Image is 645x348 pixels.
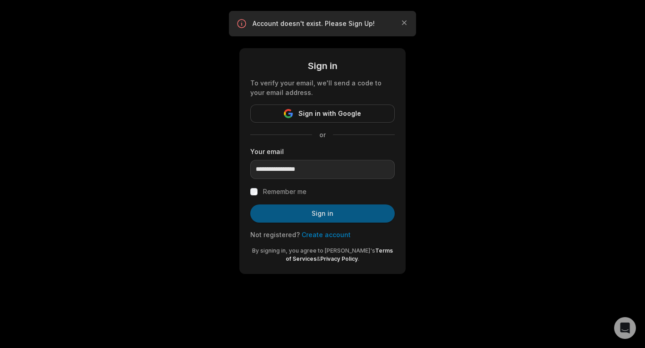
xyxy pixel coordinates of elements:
[358,255,359,262] span: .
[250,204,395,223] button: Sign in
[312,130,333,139] span: or
[253,19,392,28] p: Account doesn't exist. Please Sign Up!
[286,247,393,262] a: Terms of Services
[298,108,361,119] span: Sign in with Google
[250,104,395,123] button: Sign in with Google
[320,255,358,262] a: Privacy Policy
[263,186,307,197] label: Remember me
[250,147,395,156] label: Your email
[252,247,375,254] span: By signing in, you agree to [PERSON_NAME]'s
[250,231,300,239] span: Not registered?
[250,59,395,73] div: Sign in
[302,231,351,239] a: Create account
[614,317,636,339] div: Open Intercom Messenger
[250,78,395,97] div: To verify your email, we'll send a code to your email address.
[317,255,320,262] span: &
